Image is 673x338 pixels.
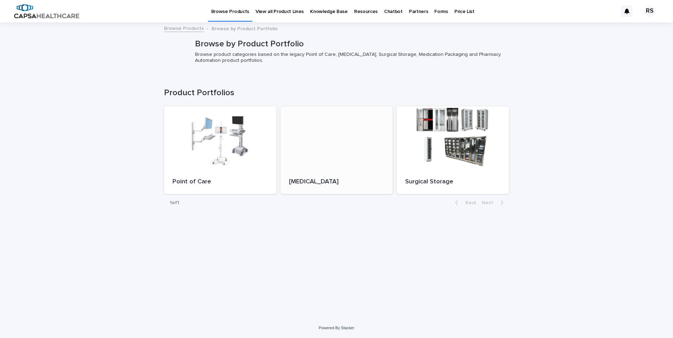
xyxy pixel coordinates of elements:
span: Back [461,200,476,205]
a: [MEDICAL_DATA] [281,106,393,194]
p: [MEDICAL_DATA] [289,178,384,186]
a: Surgical Storage [397,106,509,194]
button: Back [449,200,479,206]
p: Browse by Product Portfolio [212,24,278,32]
a: Point of Care [164,106,276,194]
p: Browse by Product Portfolio [195,39,506,49]
p: Point of Care [172,178,268,186]
div: RS [644,6,655,17]
img: B5p4sRfuTuC72oLToeu7 [14,4,79,18]
p: Browse product categories based on the legacy Point of Care, [MEDICAL_DATA], Surgical Storage, Me... [195,52,503,64]
a: Browse Products [164,24,204,32]
p: Surgical Storage [405,178,501,186]
a: Powered By Stacker [319,326,354,330]
h1: Product Portfolios [164,88,509,98]
span: Next [482,200,497,205]
p: 1 of 1 [164,194,185,212]
button: Next [479,200,509,206]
